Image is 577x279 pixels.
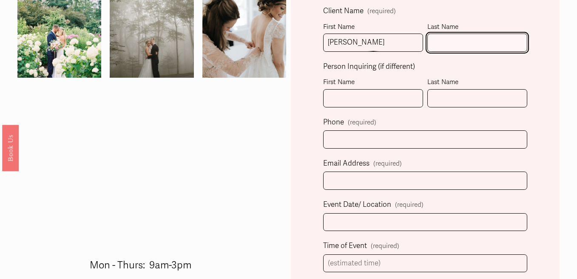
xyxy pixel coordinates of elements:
[323,60,415,73] span: Person Inquiring (if different)
[348,119,376,126] span: (required)
[323,21,423,34] div: First Name
[323,254,528,273] input: (estimated time)
[323,198,391,211] span: Event Date/ Location
[323,116,344,129] span: Phone
[373,158,402,170] span: (required)
[427,21,527,34] div: Last Name
[395,199,424,211] span: (required)
[323,240,367,253] span: Time of Event
[2,124,19,171] a: Book Us
[323,5,364,18] span: Client Name
[323,76,423,89] div: First Name
[427,76,527,89] div: Last Name
[371,240,399,252] span: (required)
[367,8,396,14] span: (required)
[90,259,191,271] span: Mon - Thurs: 9am-3pm
[323,157,370,170] span: Email Address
